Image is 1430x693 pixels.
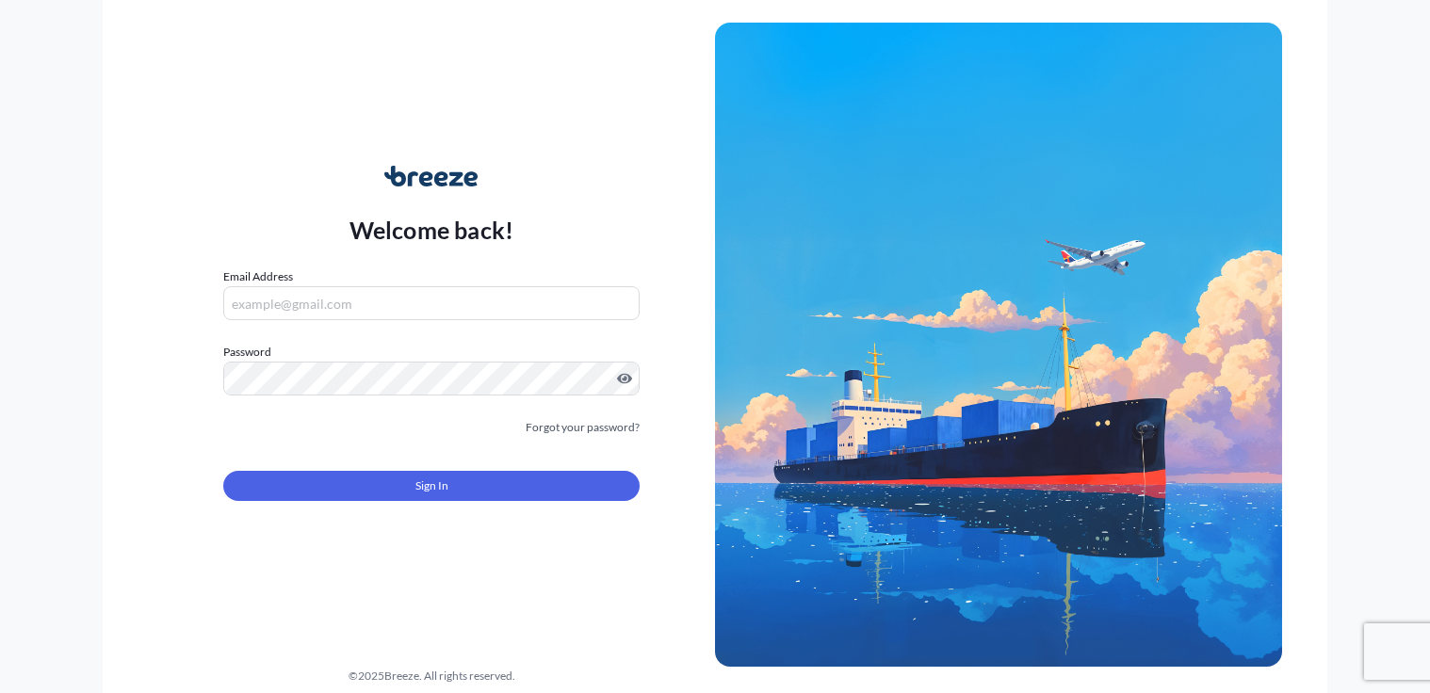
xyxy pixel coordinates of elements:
label: Password [223,343,640,362]
label: Email Address [223,267,293,286]
a: Forgot your password? [526,418,640,437]
div: © 2025 Breeze. All rights reserved. [148,667,715,685]
span: Sign In [415,476,448,495]
img: Ship illustration [715,23,1282,667]
button: Sign In [223,471,640,501]
p: Welcome back! [349,215,514,245]
input: example@gmail.com [223,286,640,320]
button: Show password [617,371,632,386]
